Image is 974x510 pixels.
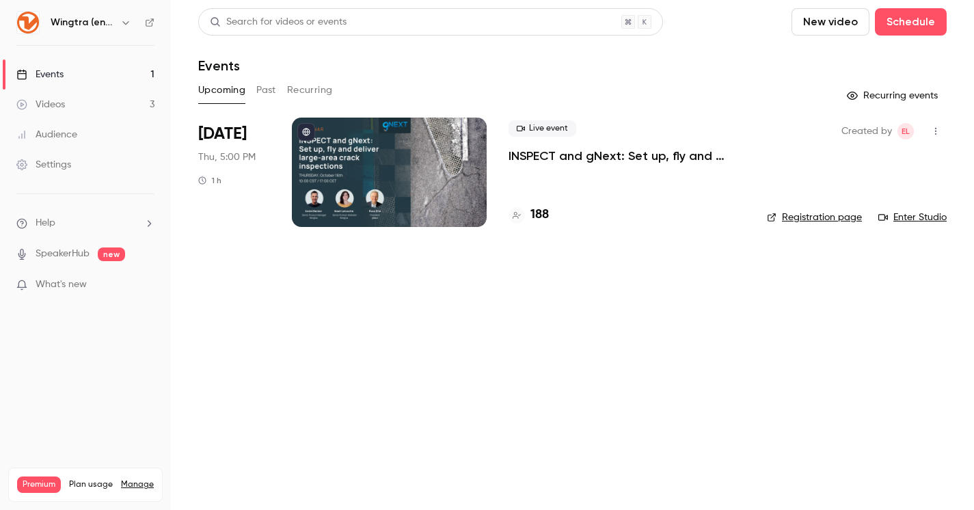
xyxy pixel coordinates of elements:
[878,211,947,224] a: Enter Studio
[509,206,549,224] a: 188
[210,15,347,29] div: Search for videos or events
[17,477,61,493] span: Premium
[16,216,154,230] li: help-dropdown-opener
[69,479,113,490] span: Plan usage
[198,150,256,164] span: Thu, 5:00 PM
[256,79,276,101] button: Past
[17,12,39,33] img: Wingtra (english)
[509,148,745,164] a: INSPECT and gNext: Set up, fly and deliver large-area crack inspections in a few clicks
[16,128,77,142] div: Audience
[16,98,65,111] div: Videos
[121,479,154,490] a: Manage
[841,85,947,107] button: Recurring events
[792,8,869,36] button: New video
[902,123,910,139] span: EL
[198,123,247,145] span: [DATE]
[51,16,115,29] h6: Wingtra (english)
[767,211,862,224] a: Registration page
[36,278,87,292] span: What's new
[198,118,270,227] div: Oct 16 Thu, 5:00 PM (Europe/Zurich)
[16,68,64,81] div: Events
[36,247,90,261] a: SpeakerHub
[287,79,333,101] button: Recurring
[509,120,576,137] span: Live event
[36,216,55,230] span: Help
[530,206,549,224] h4: 188
[875,8,947,36] button: Schedule
[897,123,914,139] span: Emily Loosli
[198,79,245,101] button: Upcoming
[198,175,221,186] div: 1 h
[98,247,125,261] span: new
[16,158,71,172] div: Settings
[198,57,240,74] h1: Events
[841,123,892,139] span: Created by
